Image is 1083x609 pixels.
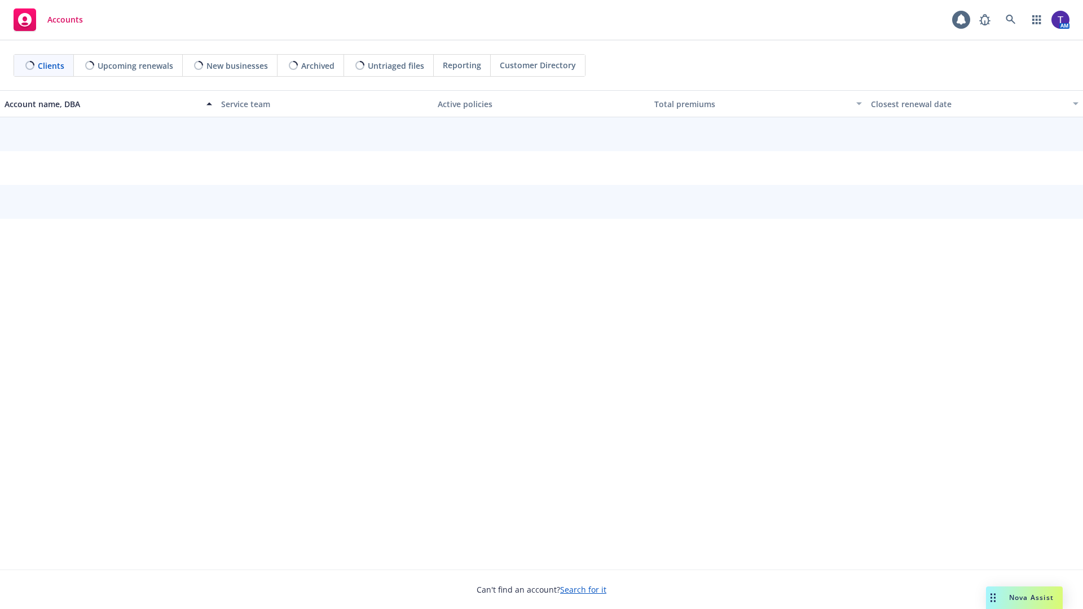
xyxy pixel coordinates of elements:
[871,98,1066,110] div: Closest renewal date
[5,98,200,110] div: Account name, DBA
[47,15,83,24] span: Accounts
[98,60,173,72] span: Upcoming renewals
[1009,593,1054,602] span: Nova Assist
[438,98,645,110] div: Active policies
[974,8,996,31] a: Report a Bug
[38,60,64,72] span: Clients
[1025,8,1048,31] a: Switch app
[206,60,268,72] span: New businesses
[650,90,866,117] button: Total premiums
[9,4,87,36] a: Accounts
[443,59,481,71] span: Reporting
[368,60,424,72] span: Untriaged files
[560,584,606,595] a: Search for it
[221,98,429,110] div: Service team
[986,586,1063,609] button: Nova Assist
[500,59,576,71] span: Customer Directory
[654,98,849,110] div: Total premiums
[301,60,334,72] span: Archived
[986,586,1000,609] div: Drag to move
[477,584,606,595] span: Can't find an account?
[433,90,650,117] button: Active policies
[1000,8,1022,31] a: Search
[217,90,433,117] button: Service team
[1051,11,1069,29] img: photo
[866,90,1083,117] button: Closest renewal date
